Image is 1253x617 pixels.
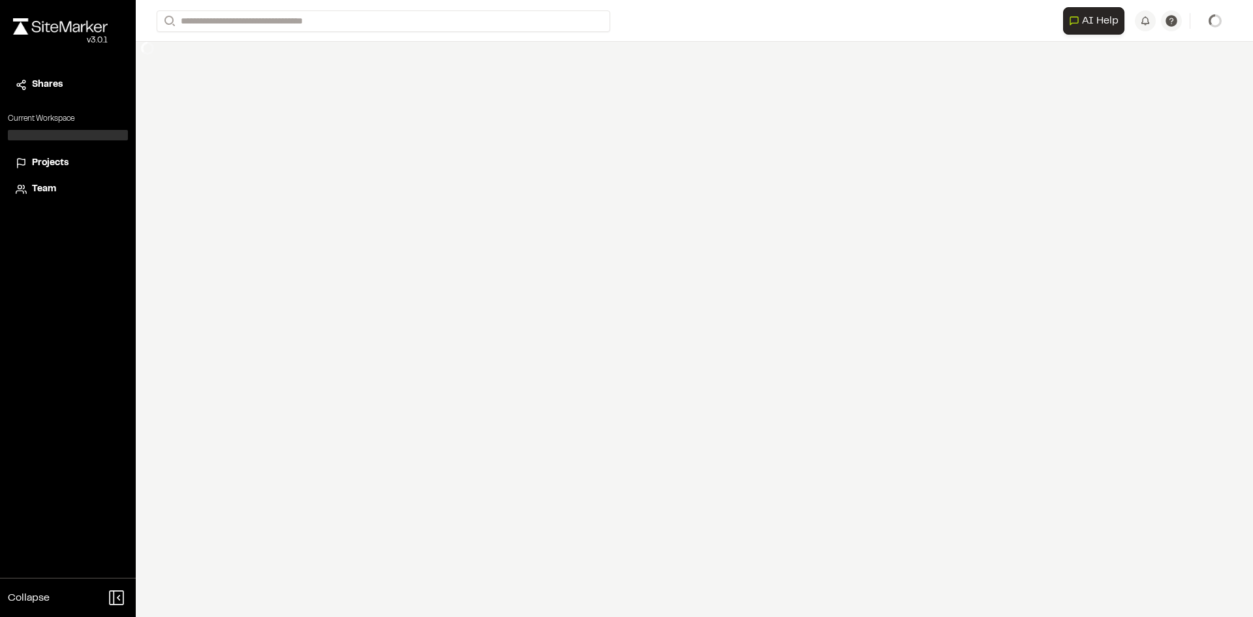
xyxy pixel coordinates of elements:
[32,182,56,197] span: Team
[1063,7,1124,35] button: Open AI Assistant
[13,18,108,35] img: rebrand.png
[1063,7,1130,35] div: Open AI Assistant
[8,113,128,125] p: Current Workspace
[157,10,180,32] button: Search
[16,182,120,197] a: Team
[13,35,108,46] div: Oh geez...please don't...
[32,78,63,92] span: Shares
[8,590,50,606] span: Collapse
[1082,13,1119,29] span: AI Help
[16,78,120,92] a: Shares
[16,156,120,170] a: Projects
[32,156,69,170] span: Projects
